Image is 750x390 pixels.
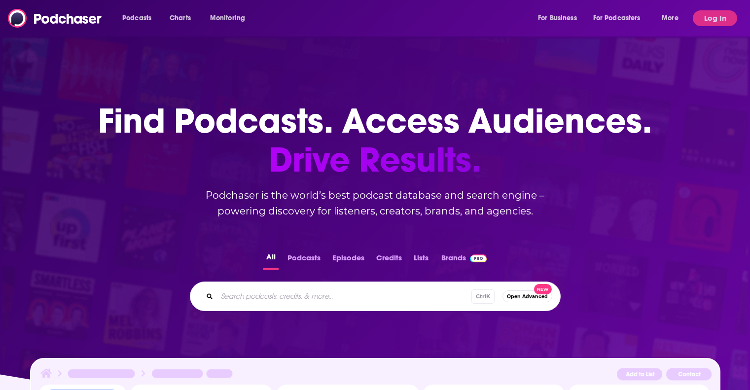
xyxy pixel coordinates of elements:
[210,11,245,25] span: Monitoring
[470,254,487,262] img: Podchaser Pro
[502,290,552,302] button: Open AdvancedNew
[662,11,679,25] span: More
[411,250,431,270] button: Lists
[98,102,652,179] h1: Find Podcasts. Access Audiences.
[98,141,652,179] span: Drive Results.
[587,10,655,26] button: open menu
[693,10,737,26] button: Log In
[285,250,323,270] button: Podcasts
[217,288,471,304] input: Search podcasts, credits, & more...
[471,289,495,304] span: Ctrl K
[531,10,589,26] button: open menu
[170,11,191,25] span: Charts
[8,9,103,28] img: Podchaser - Follow, Share and Rate Podcasts
[441,250,487,270] a: BrandsPodchaser Pro
[593,11,641,25] span: For Podcasters
[507,294,548,299] span: Open Advanced
[163,10,197,26] a: Charts
[373,250,405,270] button: Credits
[203,10,258,26] button: open menu
[329,250,367,270] button: Episodes
[39,367,712,384] img: Podcast Insights Header
[538,11,577,25] span: For Business
[178,187,572,219] h2: Podchaser is the world’s best podcast database and search engine – powering discovery for listene...
[190,282,561,311] div: Search podcasts, credits, & more...
[534,284,552,294] span: New
[263,250,279,270] button: All
[122,11,151,25] span: Podcasts
[655,10,691,26] button: open menu
[115,10,164,26] button: open menu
